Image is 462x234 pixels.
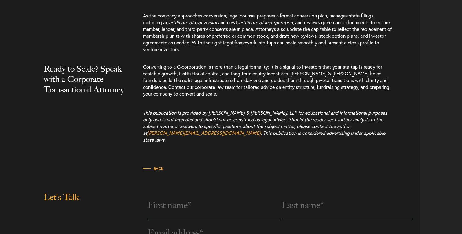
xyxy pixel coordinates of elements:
input: First name* [148,192,279,219]
i: Certificate of Incorporation [236,19,293,25]
i: Certificate of Conversion [166,19,218,25]
a: [PERSON_NAME][EMAIL_ADDRESS][DOMAIN_NAME] [147,130,261,136]
h2: Ready to Scale? Speak with a Corporate Transactional Attorney [44,63,129,107]
span: This publication is provided by [PERSON_NAME] & [PERSON_NAME], LLP for educational and informatio... [143,109,387,136]
p: As the company approaches conversion, legal counsel prepares a formal conversion plan, manages st... [143,6,392,59]
span: . This publication is considered advertising under applicable state laws. [143,130,385,143]
p: Converting to a C-corporation is more than a legal formality: it is a signal to investors that yo... [143,63,392,103]
span: Back [143,167,164,171]
h2: Let's Talk [44,192,129,214]
input: Last name* [281,192,413,219]
a: Back to Insights [143,165,164,172]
